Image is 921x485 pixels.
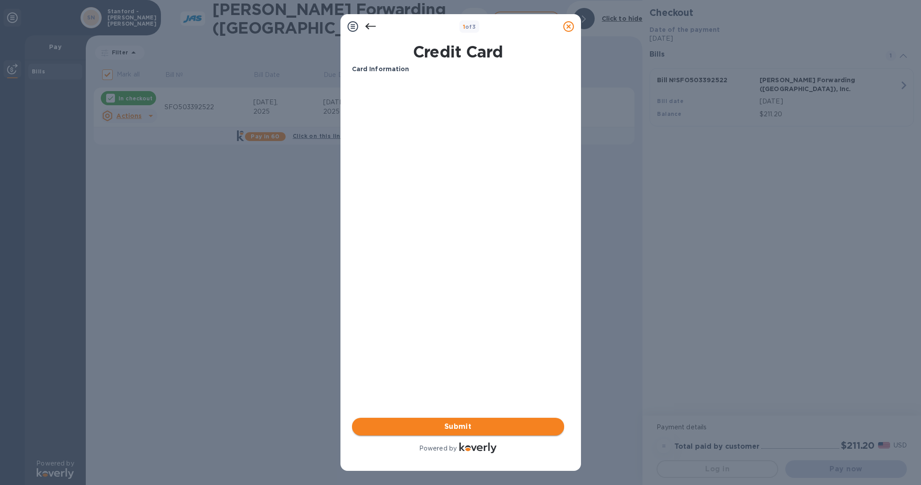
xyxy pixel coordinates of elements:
b: of 3 [463,23,476,30]
b: Card Information [352,65,409,73]
img: Logo [459,443,497,453]
p: Powered by [419,444,457,453]
span: 1 [463,23,465,30]
span: Submit [359,421,557,432]
button: Submit [352,418,564,435]
iframe: Your browser does not support iframes [352,81,564,214]
h1: Credit Card [348,42,568,61]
